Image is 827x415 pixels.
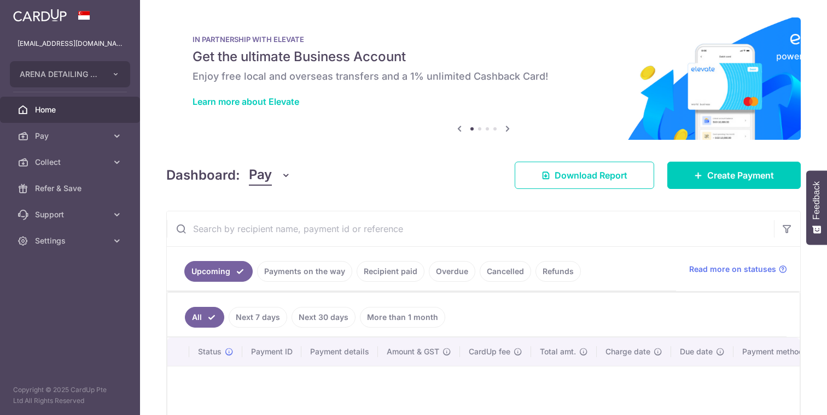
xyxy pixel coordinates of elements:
img: CardUp [13,9,67,22]
span: Amount & GST [387,346,439,357]
th: Payment ID [242,337,301,366]
span: CardUp fee [469,346,510,357]
span: ARENA DETAILING PTE. LTD. [20,69,101,80]
a: Recipient paid [357,261,424,282]
a: Refunds [535,261,581,282]
h5: Get the ultimate Business Account [193,48,774,66]
span: Refer & Save [35,183,107,194]
a: More than 1 month [360,307,445,328]
span: Due date [680,346,713,357]
p: [EMAIL_ADDRESS][DOMAIN_NAME] [18,38,123,49]
a: Payments on the way [257,261,352,282]
a: Next 7 days [229,307,287,328]
span: Total amt. [540,346,576,357]
h6: Enjoy free local and overseas transfers and a 1% unlimited Cashback Card! [193,70,774,83]
span: Settings [35,235,107,246]
input: Search by recipient name, payment id or reference [167,211,774,246]
a: All [185,307,224,328]
a: Create Payment [667,162,801,189]
button: ARENA DETAILING PTE. LTD. [10,61,130,87]
th: Payment details [301,337,378,366]
span: Home [35,104,107,115]
a: Learn more about Elevate [193,96,299,107]
button: Feedback - Show survey [806,170,827,245]
span: Read more on statuses [689,264,776,275]
span: Collect [35,157,107,168]
img: Renovation banner [166,17,801,140]
a: Cancelled [480,261,531,282]
a: Read more on statuses [689,264,787,275]
span: Create Payment [707,169,774,182]
button: Pay [249,165,291,186]
span: Feedback [812,181,822,220]
a: Overdue [429,261,475,282]
h4: Dashboard: [166,165,240,185]
th: Payment method [733,337,817,366]
span: Status [198,346,222,357]
span: Support [35,209,107,220]
span: Download Report [555,169,627,182]
span: Charge date [605,346,650,357]
a: Download Report [515,162,654,189]
span: Pay [249,165,272,186]
a: Next 30 days [292,307,356,328]
span: Help [25,8,48,17]
span: Pay [35,131,107,141]
a: Upcoming [184,261,253,282]
p: IN PARTNERSHIP WITH ELEVATE [193,35,774,44]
